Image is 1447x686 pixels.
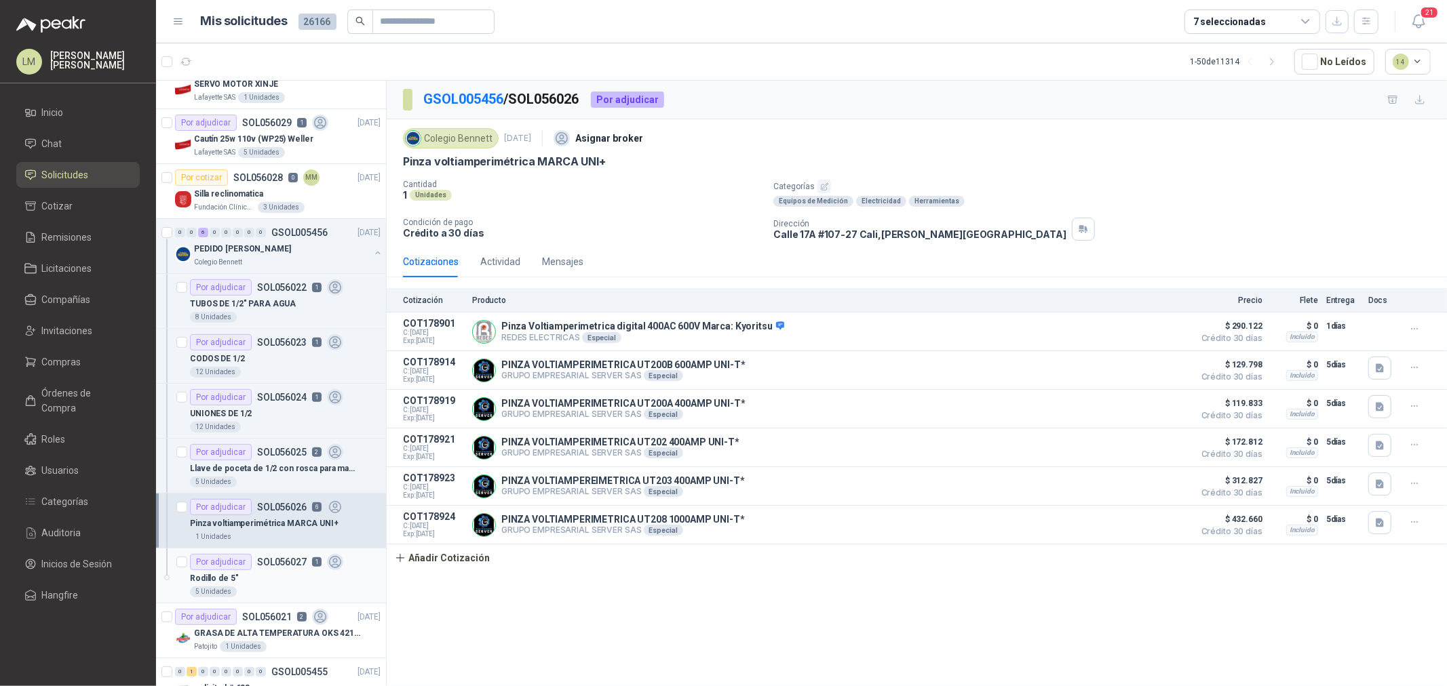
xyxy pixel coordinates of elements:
a: Hangfire [16,582,140,608]
div: 7 seleccionadas [1193,14,1266,29]
a: Inicio [16,100,140,125]
span: C: [DATE] [403,483,464,491]
p: $ 0 [1271,511,1318,527]
div: 0 [175,228,185,237]
div: 0 [221,228,231,237]
div: 12 Unidades [190,367,241,378]
p: SOL056025 [257,447,307,457]
span: Exp: [DATE] [403,530,464,538]
div: Cotizaciones [403,254,459,269]
a: Auditoria [16,520,140,546]
p: Docs [1368,296,1395,305]
span: $ 172.812 [1195,434,1262,450]
button: 21 [1406,9,1431,34]
p: $ 0 [1271,472,1318,489]
p: GRUPO EMPRESARIAL SERVER SAS [501,409,746,420]
div: Incluido [1286,409,1318,420]
p: Lafayette SAS [194,92,235,103]
span: Exp: [DATE] [403,376,464,384]
p: COT178923 [403,472,464,483]
p: Asignar broker [575,131,643,146]
div: 0 [233,228,243,237]
a: Por adjudicarSOL0560221TUBOS DE 1/2" PARA AGUA8 Unidades [156,274,386,329]
p: Producto [472,296,1186,305]
p: PEDIDO [PERSON_NAME] [194,243,291,256]
div: 5 Unidades [238,147,285,158]
img: Company Logo [473,475,495,498]
span: Roles [42,432,66,447]
p: Flete [1271,296,1318,305]
img: Company Logo [473,359,495,382]
p: Crédito a 30 días [403,227,763,239]
div: Por cotizar [175,169,228,186]
a: Compras [16,349,140,375]
span: C: [DATE] [403,329,464,337]
p: SOL056027 [257,557,307,567]
p: REDES ELECTRICAS [501,332,784,343]
div: Electricidad [856,196,906,207]
p: COT178924 [403,511,464,522]
div: Especial [644,409,683,420]
div: Por adjudicar [190,389,252,405]
p: Cautín 25w 110v (WP25) Weller [194,133,313,146]
a: Categorías [16,489,140,514]
div: Incluido [1286,486,1318,497]
p: [PERSON_NAME] [PERSON_NAME] [50,51,140,70]
div: Equipos de Medición [773,196,853,207]
div: Por adjudicar [190,334,252,350]
a: Remisiones [16,224,140,250]
p: TUBOS DE 1/2" PARA AGUA [190,298,296,310]
h1: Mis solicitudes [201,12,288,31]
span: $ 290.122 [1195,318,1262,334]
a: Por cotizarSOL0560300[DATE] Company LogoSERVO MOTOR XINJELafayette SAS1 Unidades [156,54,386,109]
p: COT178921 [403,434,464,445]
img: Logo peakr [16,16,85,33]
div: Por adjudicar [175,609,237,625]
p: 5 días [1326,434,1360,450]
div: Mensajes [542,254,583,269]
div: 8 Unidades [190,312,237,323]
p: Pinza voltiamperimétrica MARCA UNI+ [403,155,606,169]
img: Company Logo [473,321,495,343]
span: Chat [42,136,62,151]
div: Herramientas [909,196,965,207]
div: 0 [244,228,254,237]
div: Por adjudicar [591,92,664,108]
p: 1 [312,283,322,292]
p: [DATE] [358,226,381,239]
span: Crédito 30 días [1195,373,1262,381]
p: PINZA VOLTIAMPERIMETRICA UT200B 600AMP UNI-T* [501,359,746,370]
p: PINZA VOLTIAMPERIMETRICA UT208 1000AMP UNI-T* [501,514,745,525]
p: 5 días [1326,511,1360,527]
img: Company Logo [175,630,191,647]
span: Crédito 30 días [1195,411,1262,420]
p: PINZA VOLTIAMPERIMETRICA UT202 400AMP UNI-T* [501,437,739,447]
span: Crédito 30 días [1195,489,1262,497]
p: $ 0 [1271,434,1318,450]
div: Especial [644,370,683,381]
img: Company Logo [406,131,421,146]
p: SERVO MOTOR XINJE [194,78,278,91]
p: $ 0 [1271,395,1318,411]
div: Especial [644,447,683,458]
p: 5 días [1326,472,1360,489]
span: C: [DATE] [403,522,464,530]
span: Cotizar [42,199,73,214]
span: $ 129.798 [1195,357,1262,373]
span: Exp: [DATE] [403,453,464,461]
a: Por adjudicarSOL0560231CODOS DE 1/212 Unidades [156,329,386,384]
p: Condición de pago [403,218,763,227]
div: 3 Unidades [258,202,305,213]
span: Crédito 30 días [1195,334,1262,342]
div: Incluido [1286,370,1318,381]
p: 1 [403,189,407,201]
p: 0 [288,173,298,182]
p: 6 [312,502,322,512]
span: Compras [42,355,81,369]
span: 26166 [298,14,336,30]
button: No Leídos [1294,49,1374,75]
div: Incluido [1286,447,1318,458]
span: Categorías [42,494,89,509]
a: Por cotizarSOL0560280MM[DATE] Company LogoSilla reclinomaticaFundación Clínica Shaio3 Unidades [156,164,386,219]
a: Por adjudicarSOL0560241UNIONES DE 1/212 Unidades [156,384,386,439]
